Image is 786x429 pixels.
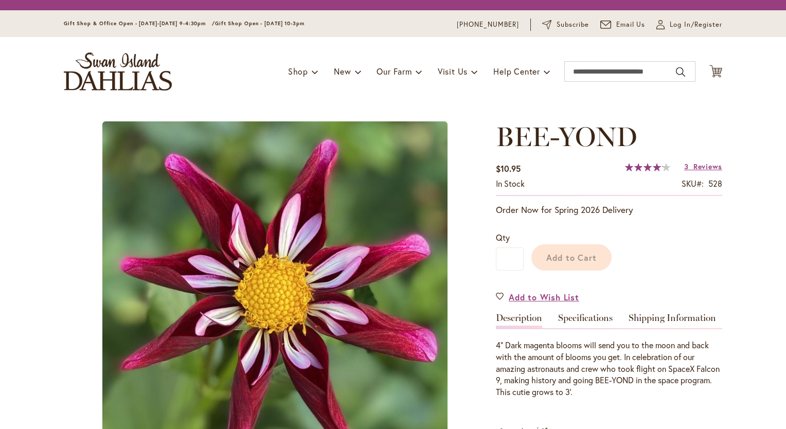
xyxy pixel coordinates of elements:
[496,339,722,398] p: 4" Dark magenta blooms will send you to the moon and back with the amount of blooms you get. In c...
[542,20,589,30] a: Subscribe
[625,163,670,171] div: 84%
[496,178,525,190] div: Availability
[600,20,646,30] a: Email Us
[64,20,215,27] span: Gift Shop & Office Open - [DATE]-[DATE] 9-4:30pm /
[334,66,351,77] span: New
[496,120,637,153] span: BEE-YOND
[377,66,412,77] span: Our Farm
[496,313,722,398] div: Detailed Product Info
[670,20,722,30] span: Log In/Register
[493,66,540,77] span: Help Center
[682,178,704,189] strong: SKU
[629,313,716,328] a: Shipping Information
[693,162,722,171] span: Reviews
[496,232,510,243] span: Qty
[684,162,722,171] a: 3 Reviews
[656,20,722,30] a: Log In/Register
[496,163,521,174] span: $10.95
[509,291,579,303] span: Add to Wish List
[496,178,525,189] span: In stock
[288,66,308,77] span: Shop
[616,20,646,30] span: Email Us
[215,20,305,27] span: Gift Shop Open - [DATE] 10-3pm
[64,52,172,91] a: store logo
[557,20,589,30] span: Subscribe
[684,162,689,171] span: 3
[457,20,519,30] a: [PHONE_NUMBER]
[708,178,722,190] div: 528
[558,313,613,328] a: Specifications
[496,204,722,216] p: Order Now for Spring 2026 Delivery
[438,66,468,77] span: Visit Us
[496,291,579,303] a: Add to Wish List
[496,313,542,328] a: Description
